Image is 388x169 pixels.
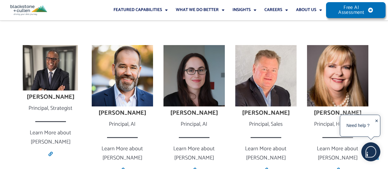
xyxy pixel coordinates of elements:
[91,109,154,117] h4: [PERSON_NAME]
[235,109,297,117] h4: [PERSON_NAME]
[163,109,225,117] h4: [PERSON_NAME]
[235,45,297,106] img: Dean Nolley
[338,5,364,15] span: Free AI Assessment
[235,120,297,129] div: Principal, Sales
[163,45,225,106] img: Alexis Yelton
[306,109,369,117] h4: [PERSON_NAME]
[375,117,378,136] div: ✕
[23,45,78,90] img: Tommy Stewart, CRM Strategist
[235,144,297,163] p: Learn More about [PERSON_NAME]
[92,45,153,106] img: Sean Wood, Human Pilots
[19,94,82,101] h4: [PERSON_NAME]
[306,144,369,163] p: Learn More about [PERSON_NAME]
[91,144,154,163] p: Learn More about [PERSON_NAME]
[307,45,368,106] img: Karyn Mullins
[163,144,225,163] p: Learn More about [PERSON_NAME]
[362,143,380,161] img: users%2F5SSOSaKfQqXq3cFEnIZRYMEs4ra2%2Fmedia%2Fimages%2F-Bulle%20blanche%20sans%20fond%20%2B%20ma...
[326,2,385,18] a: Free AI Assessment
[341,116,375,136] div: Need help ?
[19,104,82,113] div: Principal, Strategist
[306,120,369,129] div: Principal, Healthcare
[19,129,82,147] p: Learn More about [PERSON_NAME]
[163,120,225,129] div: Principal, AI
[91,120,154,129] div: Principal, AI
